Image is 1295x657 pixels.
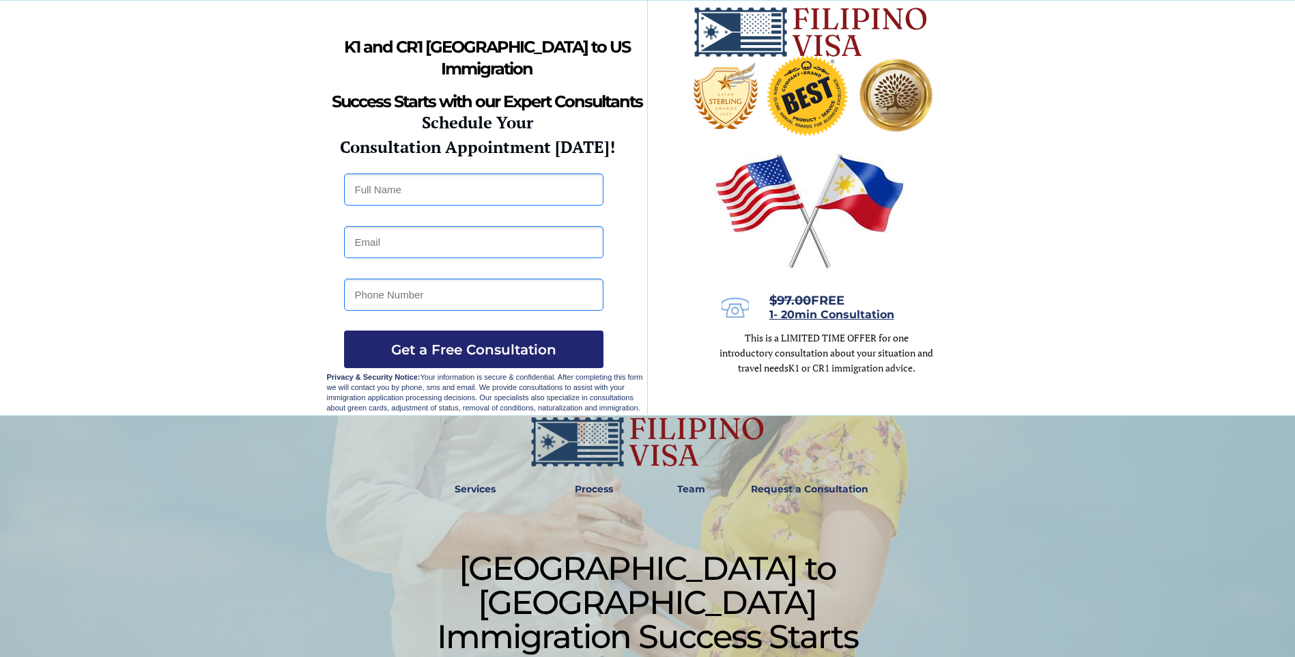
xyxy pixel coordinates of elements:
[446,474,505,505] a: Services
[340,136,615,158] strong: Consultation Appointment [DATE]!
[769,293,844,308] span: FREE
[344,173,603,206] input: Full Name
[327,373,643,412] span: Your information is secure & confidential. After completing this form we will contact you by phon...
[327,373,421,381] strong: Privacy & Security Notice:
[455,483,496,495] strong: Services
[788,361,915,374] span: K1 or CR1 immigration advice.
[677,483,705,495] strong: Team
[332,92,642,111] strong: Success Starts with our Expert Consultants
[344,226,603,258] input: Email
[720,331,933,374] span: This is a LIMITED TIME OFFER for one introductory consultation about your situation and travel needs
[745,474,874,505] a: Request a Consultation
[422,111,533,133] strong: Schedule Your
[344,279,603,311] input: Phone Number
[668,474,714,505] a: Team
[769,309,894,320] a: 1- 20min Consultation
[344,341,603,358] span: Get a Free Consultation
[344,331,603,368] button: Get a Free Consultation
[344,37,630,79] strong: K1 and CR1 [GEOGRAPHIC_DATA] to US Immigration
[769,308,894,321] span: 1- 20min Consultation
[751,483,868,495] strong: Request a Consultation
[568,474,620,505] a: Process
[769,293,811,308] s: $97.00
[575,483,613,495] strong: Process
